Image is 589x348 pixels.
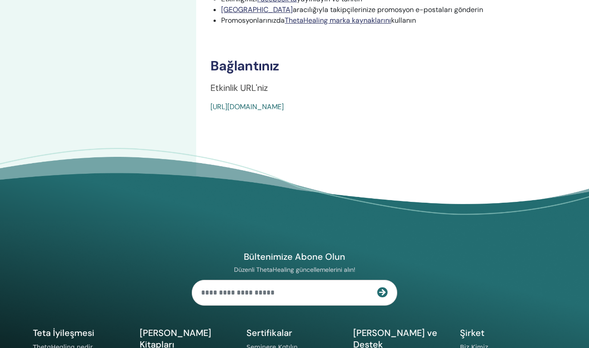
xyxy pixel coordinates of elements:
a: ThetaHealing marka kaynaklarını [285,16,391,25]
h5: Şirket [460,327,556,339]
li: aracılığıyla takipçilerinize promosyon e-postaları gönderin [221,4,575,15]
h4: Bültenimize Abone Olun [192,251,397,262]
h5: Sertifikalar [246,327,343,339]
p: Düzenli ThetaHealing güncellemelerini alın! [192,266,397,274]
a: [GEOGRAPHIC_DATA] [221,5,293,14]
h5: Teta İyileşmesi [33,327,129,339]
h3: Bağlantınız [210,58,575,74]
li: Promosyonlarınızda kullanın [221,15,575,26]
p: Etkinlik URL'niz [210,81,575,94]
a: [URL][DOMAIN_NAME] [210,102,284,111]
